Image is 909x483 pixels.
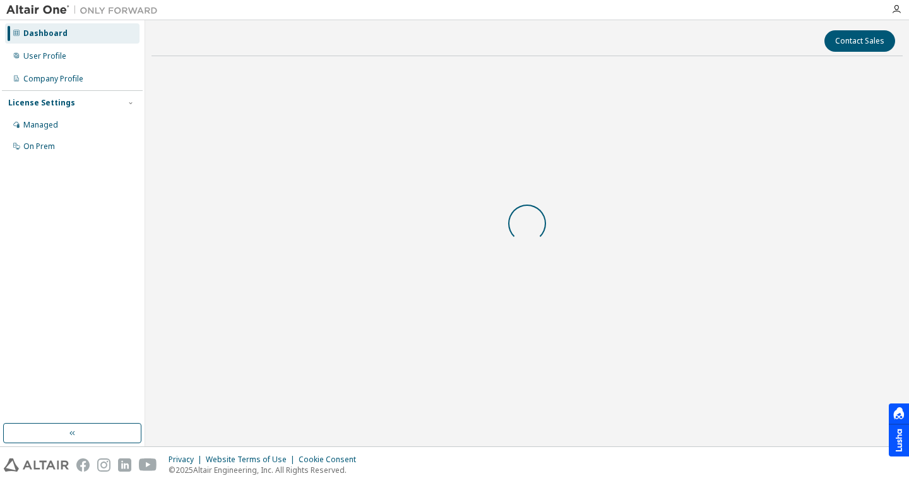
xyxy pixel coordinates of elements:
[97,458,110,472] img: instagram.svg
[76,458,90,472] img: facebook.svg
[169,455,206,465] div: Privacy
[139,458,157,472] img: youtube.svg
[23,120,58,130] div: Managed
[824,30,895,52] button: Contact Sales
[118,458,131,472] img: linkedin.svg
[6,4,164,16] img: Altair One
[23,51,66,61] div: User Profile
[206,455,299,465] div: Website Terms of Use
[299,455,364,465] div: Cookie Consent
[23,28,68,39] div: Dashboard
[169,465,364,475] p: © 2025 Altair Engineering, Inc. All Rights Reserved.
[8,98,75,108] div: License Settings
[23,141,55,152] div: On Prem
[23,74,83,84] div: Company Profile
[4,458,69,472] img: altair_logo.svg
